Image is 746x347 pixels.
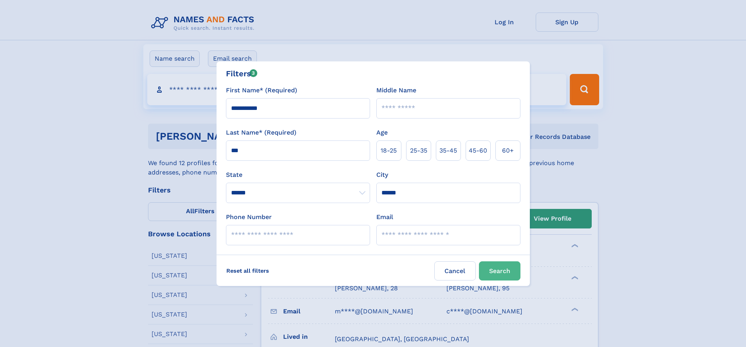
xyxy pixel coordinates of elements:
[376,128,388,137] label: Age
[226,86,297,95] label: First Name* (Required)
[226,68,258,79] div: Filters
[381,146,397,155] span: 18‑25
[221,261,274,280] label: Reset all filters
[410,146,427,155] span: 25‑35
[226,212,272,222] label: Phone Number
[502,146,514,155] span: 60+
[226,170,370,180] label: State
[376,170,388,180] label: City
[469,146,487,155] span: 45‑60
[479,261,520,280] button: Search
[376,86,416,95] label: Middle Name
[226,128,296,137] label: Last Name* (Required)
[439,146,457,155] span: 35‑45
[376,212,393,222] label: Email
[434,261,476,280] label: Cancel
